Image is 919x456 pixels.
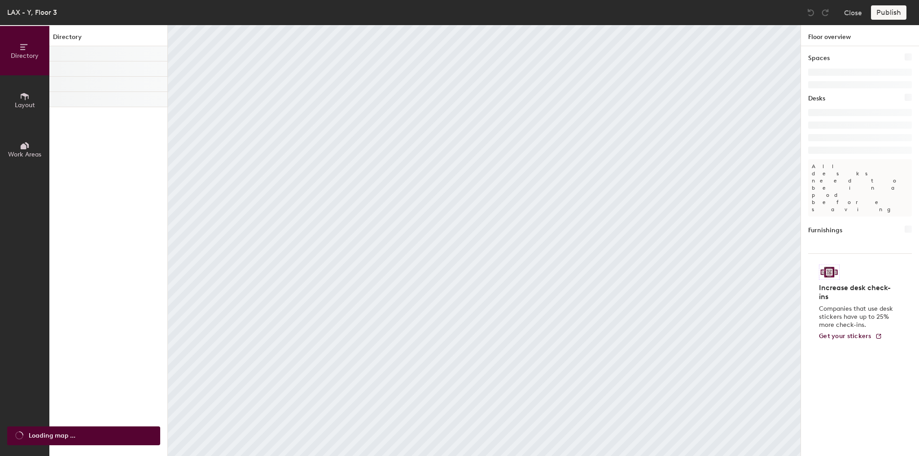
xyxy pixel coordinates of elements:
h4: Increase desk check-ins [819,283,896,301]
h1: Floor overview [801,25,919,46]
p: Companies that use desk stickers have up to 25% more check-ins. [819,305,896,329]
canvas: Map [168,25,801,456]
h1: Furnishings [808,226,842,235]
h1: Spaces [808,53,830,63]
a: Get your stickers [819,333,882,340]
img: Redo [821,8,830,17]
h1: Desks [808,94,825,104]
button: Close [844,5,862,20]
span: Directory [11,52,39,60]
div: LAX - Y, Floor 3 [7,7,57,18]
img: Sticker logo [819,265,840,280]
p: All desks need to be in a pod before saving [808,159,912,217]
span: Work Areas [8,151,41,158]
span: Loading map ... [29,431,75,441]
span: Get your stickers [819,332,871,340]
img: Undo [806,8,815,17]
span: Layout [15,101,35,109]
h1: Directory [49,32,167,46]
